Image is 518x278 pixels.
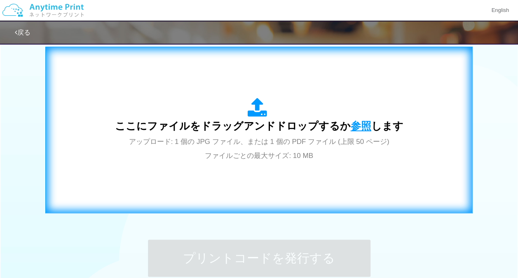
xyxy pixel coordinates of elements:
span: 参照 [351,120,371,132]
span: ここにファイルをドラッグアンドドロップするか します [115,120,403,132]
a: 戻る [15,29,30,36]
button: プリントコードを発行する [148,240,370,277]
span: アップロード: 1 個の JPG ファイル、または 1 個の PDF ファイル (上限 50 ページ) ファイルごとの最大サイズ: 10 MB [129,138,389,160]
